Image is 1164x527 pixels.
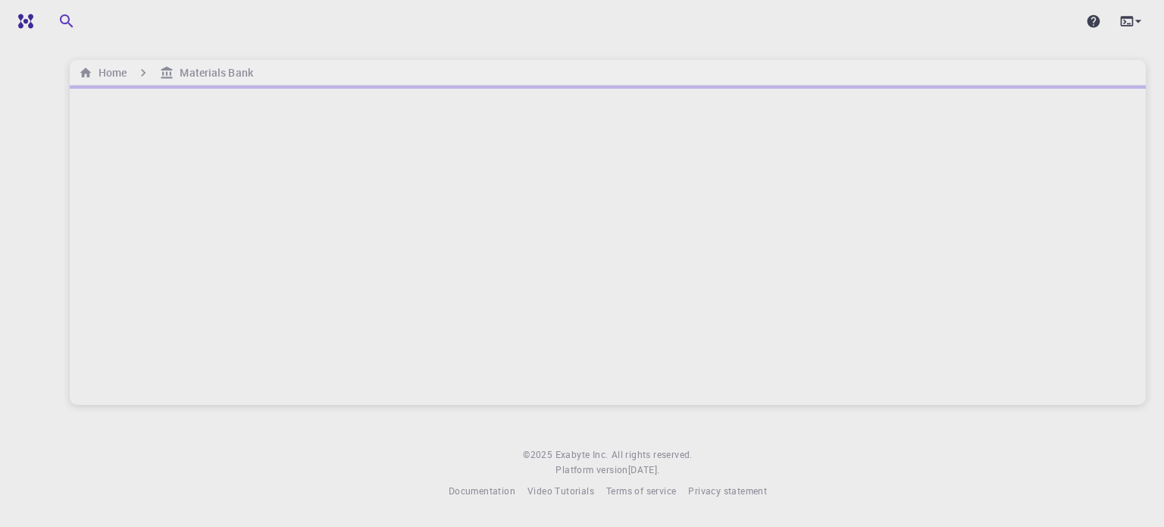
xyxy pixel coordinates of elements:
span: Documentation [449,485,515,497]
h6: Materials Bank [174,64,252,81]
span: Video Tutorials [527,485,594,497]
a: Video Tutorials [527,484,594,499]
h6: Home [92,64,127,81]
a: [DATE]. [628,463,660,478]
a: Terms of service [606,484,676,499]
span: © 2025 [523,447,555,463]
span: [DATE] . [628,463,660,475]
span: Privacy statement [688,485,767,497]
span: Terms of service [606,485,676,497]
a: Privacy statement [688,484,767,499]
span: Platform version [555,463,627,478]
a: Exabyte Inc. [555,447,609,463]
span: All rights reserved. [612,447,693,463]
a: Documentation [449,484,515,499]
img: logo [12,14,33,29]
span: Exabyte Inc. [555,448,609,460]
nav: breadcrumb [76,64,256,81]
